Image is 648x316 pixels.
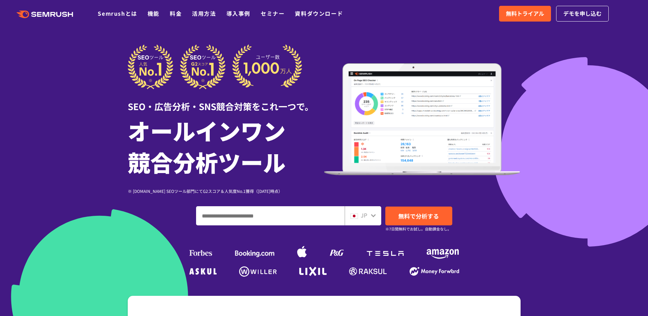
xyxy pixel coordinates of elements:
[128,115,324,177] h1: オールインワン 競合分析ツール
[128,89,324,113] div: SEO・広告分析・SNS競合対策をこれ一つで。
[170,9,182,17] a: 料金
[385,207,452,225] a: 無料で分析する
[506,9,544,18] span: 無料トライアル
[148,9,160,17] a: 機能
[98,9,137,17] a: Semrushとは
[226,9,250,17] a: 導入事例
[499,6,551,22] a: 無料トライアル
[385,226,451,232] small: ※7日間無料でお試し。自動課金なし。
[128,188,324,194] div: ※ [DOMAIN_NAME] SEOツール部門にてG2スコア＆人気度No.1獲得（[DATE]時点）
[196,207,344,225] input: ドメイン、キーワードまたはURLを入力してください
[261,9,285,17] a: セミナー
[295,9,343,17] a: 資料ダウンロード
[361,211,367,219] span: JP
[563,9,602,18] span: デモを申し込む
[192,9,216,17] a: 活用方法
[556,6,609,22] a: デモを申し込む
[398,212,439,220] span: 無料で分析する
